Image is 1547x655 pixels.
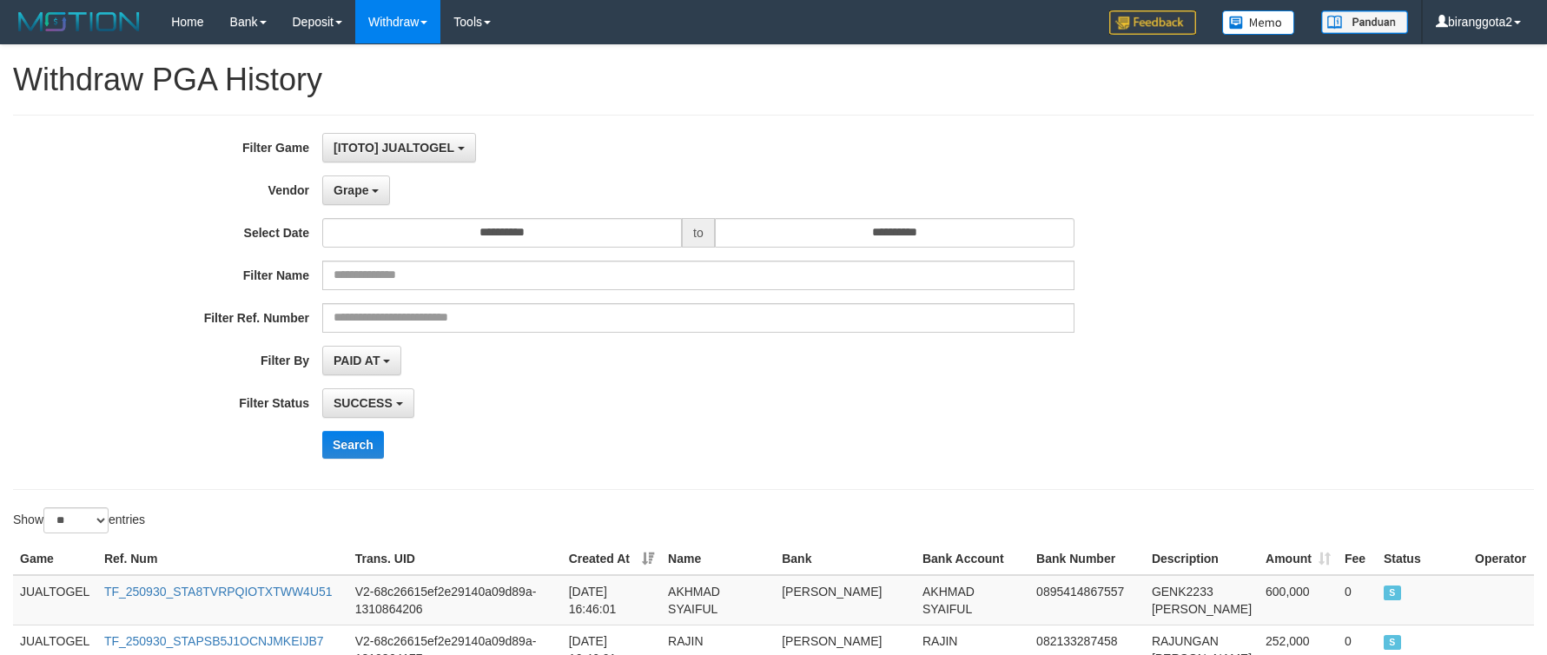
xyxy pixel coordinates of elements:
[1338,575,1377,625] td: 0
[1338,543,1377,575] th: Fee
[104,634,324,648] a: TF_250930_STAPSB5J1OCNJMKEIJB7
[104,585,333,599] a: TF_250930_STA8TVRPQIOTXTWW4U51
[1259,543,1338,575] th: Amount: activate to sort column ascending
[13,63,1534,97] h1: Withdraw PGA History
[682,218,715,248] span: to
[13,575,97,625] td: JUALTOGEL
[1145,543,1259,575] th: Description
[334,354,380,367] span: PAID AT
[1259,575,1338,625] td: 600,000
[322,388,414,418] button: SUCCESS
[1145,575,1259,625] td: GENK2233 [PERSON_NAME]
[13,543,97,575] th: Game
[43,507,109,533] select: Showentries
[334,396,393,410] span: SUCCESS
[1321,10,1408,34] img: panduan.png
[562,575,661,625] td: [DATE] 16:46:01
[661,575,775,625] td: AKHMAD SYAIFUL
[1029,543,1145,575] th: Bank Number
[322,431,384,459] button: Search
[334,141,454,155] span: [ITOTO] JUALTOGEL
[348,575,562,625] td: V2-68c26615ef2e29140a09d89a-1310864206
[13,9,145,35] img: MOTION_logo.png
[322,346,401,375] button: PAID AT
[562,543,661,575] th: Created At: activate to sort column ascending
[322,175,390,205] button: Grape
[322,133,476,162] button: [ITOTO] JUALTOGEL
[334,183,368,197] span: Grape
[13,507,145,533] label: Show entries
[916,543,1029,575] th: Bank Account
[775,543,916,575] th: Bank
[348,543,562,575] th: Trans. UID
[775,575,916,625] td: [PERSON_NAME]
[1384,635,1401,650] span: SUCCESS
[1029,575,1145,625] td: 0895414867557
[1468,543,1534,575] th: Operator
[661,543,775,575] th: Name
[916,575,1029,625] td: AKHMAD SYAIFUL
[97,543,348,575] th: Ref. Num
[1384,586,1401,600] span: SUCCESS
[1109,10,1196,35] img: Feedback.jpg
[1222,10,1295,35] img: Button%20Memo.svg
[1377,543,1468,575] th: Status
